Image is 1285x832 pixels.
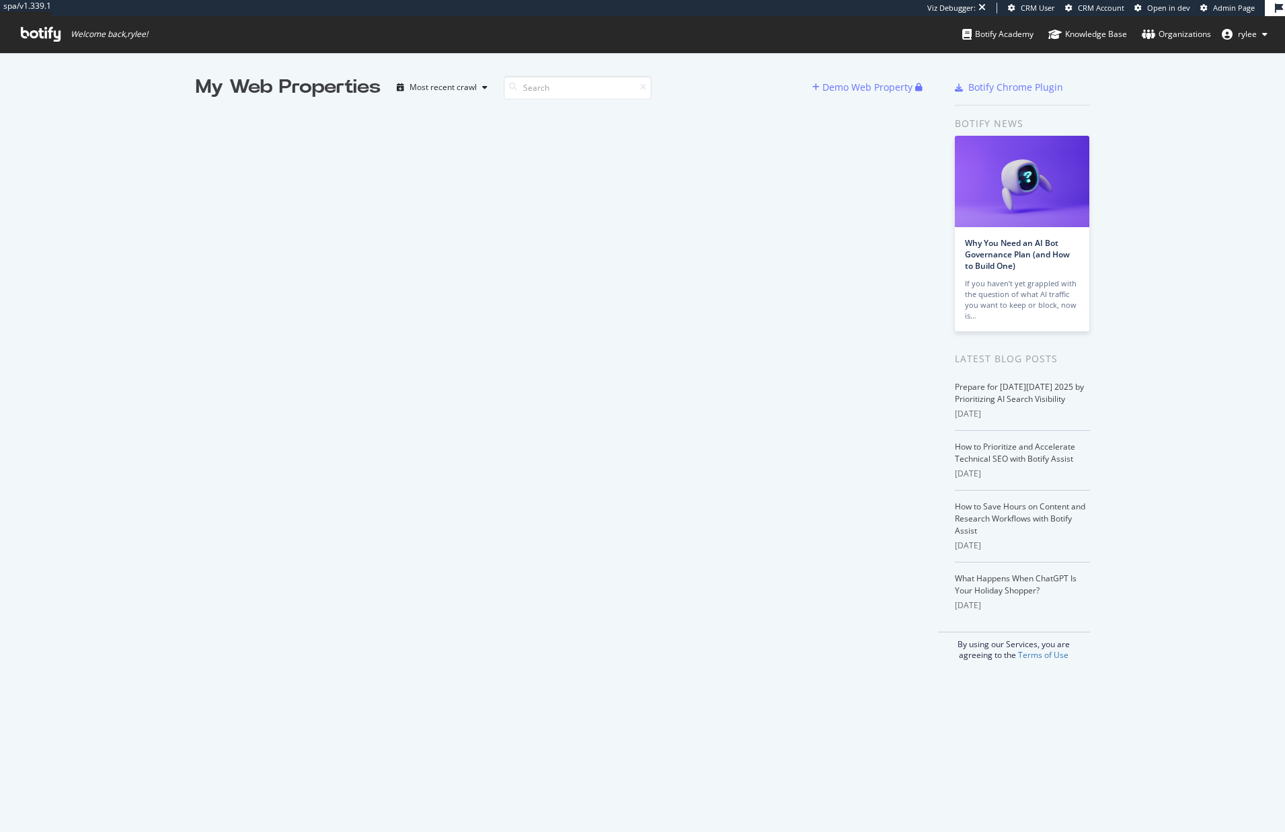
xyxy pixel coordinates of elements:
a: Open in dev [1134,3,1190,13]
div: [DATE] [955,540,1090,552]
span: Open in dev [1147,3,1190,13]
div: Botify news [955,116,1090,131]
a: Botify Academy [962,16,1034,52]
div: Viz Debugger: [927,3,976,13]
a: Admin Page [1200,3,1255,13]
a: Terms of Use [1018,649,1068,661]
span: Welcome back, rylee ! [71,29,148,40]
a: Organizations [1142,16,1211,52]
div: Most recent crawl [410,83,477,91]
span: Admin Page [1213,3,1255,13]
div: By using our Services, you are agreeing to the [938,632,1090,661]
div: [DATE] [955,468,1090,480]
a: Prepare for [DATE][DATE] 2025 by Prioritizing AI Search Visibility [955,381,1084,405]
button: Most recent crawl [391,77,493,98]
a: Knowledge Base [1048,16,1127,52]
div: [DATE] [955,408,1090,420]
span: CRM User [1021,3,1055,13]
a: Why You Need an AI Bot Governance Plan (and How to Build One) [965,237,1070,272]
input: Search [504,76,652,99]
img: Why You Need an AI Bot Governance Plan (and How to Build One) [955,136,1089,227]
div: [DATE] [955,599,1090,612]
a: How to Prioritize and Accelerate Technical SEO with Botify Assist [955,441,1075,464]
span: CRM Account [1078,3,1124,13]
a: CRM Account [1065,3,1124,13]
a: Demo Web Property [812,81,915,93]
div: Demo Web Property [822,81,912,94]
span: rylee [1238,28,1257,40]
button: rylee [1211,24,1278,45]
a: How to Save Hours on Content and Research Workflows with Botify Assist [955,501,1085,536]
div: Knowledge Base [1048,28,1127,41]
div: Latest Blog Posts [955,351,1090,366]
div: Organizations [1142,28,1211,41]
div: If you haven’t yet grappled with the question of what AI traffic you want to keep or block, now is… [965,278,1079,321]
button: Demo Web Property [812,77,915,98]
div: Botify Academy [962,28,1034,41]
a: Botify Chrome Plugin [955,81,1063,94]
div: Botify Chrome Plugin [968,81,1063,94]
div: My Web Properties [196,74,381,101]
a: What Happens When ChatGPT Is Your Holiday Shopper? [955,573,1077,596]
a: CRM User [1008,3,1055,13]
